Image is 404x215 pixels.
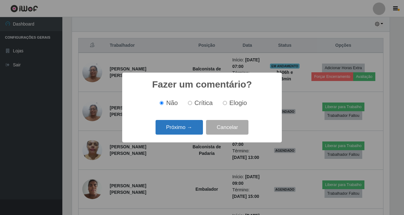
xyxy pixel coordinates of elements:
[160,101,164,105] input: Não
[152,79,252,90] h2: Fazer um comentário?
[156,120,203,135] button: Próximo →
[229,99,247,106] span: Elogio
[166,99,178,106] span: Não
[206,120,248,135] button: Cancelar
[188,101,192,105] input: Crítica
[223,101,227,105] input: Elogio
[195,99,213,106] span: Crítica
